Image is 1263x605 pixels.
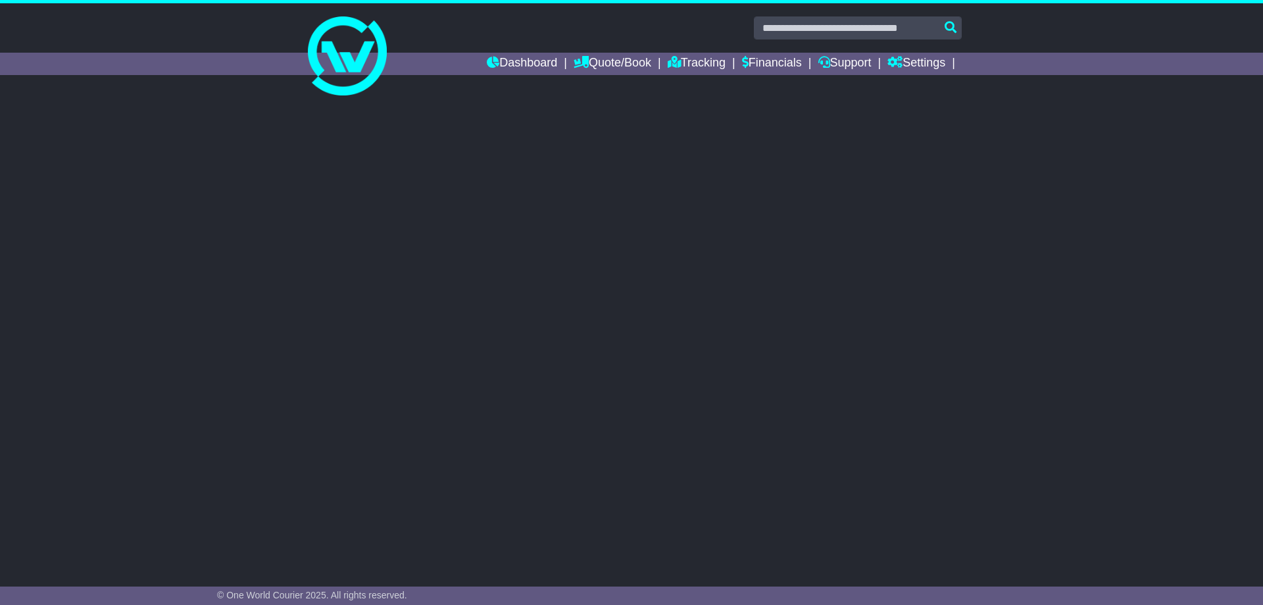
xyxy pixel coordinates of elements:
[742,53,802,75] a: Financials
[487,53,557,75] a: Dashboard
[668,53,726,75] a: Tracking
[818,53,872,75] a: Support
[574,53,651,75] a: Quote/Book
[217,590,407,600] span: © One World Courier 2025. All rights reserved.
[887,53,945,75] a: Settings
